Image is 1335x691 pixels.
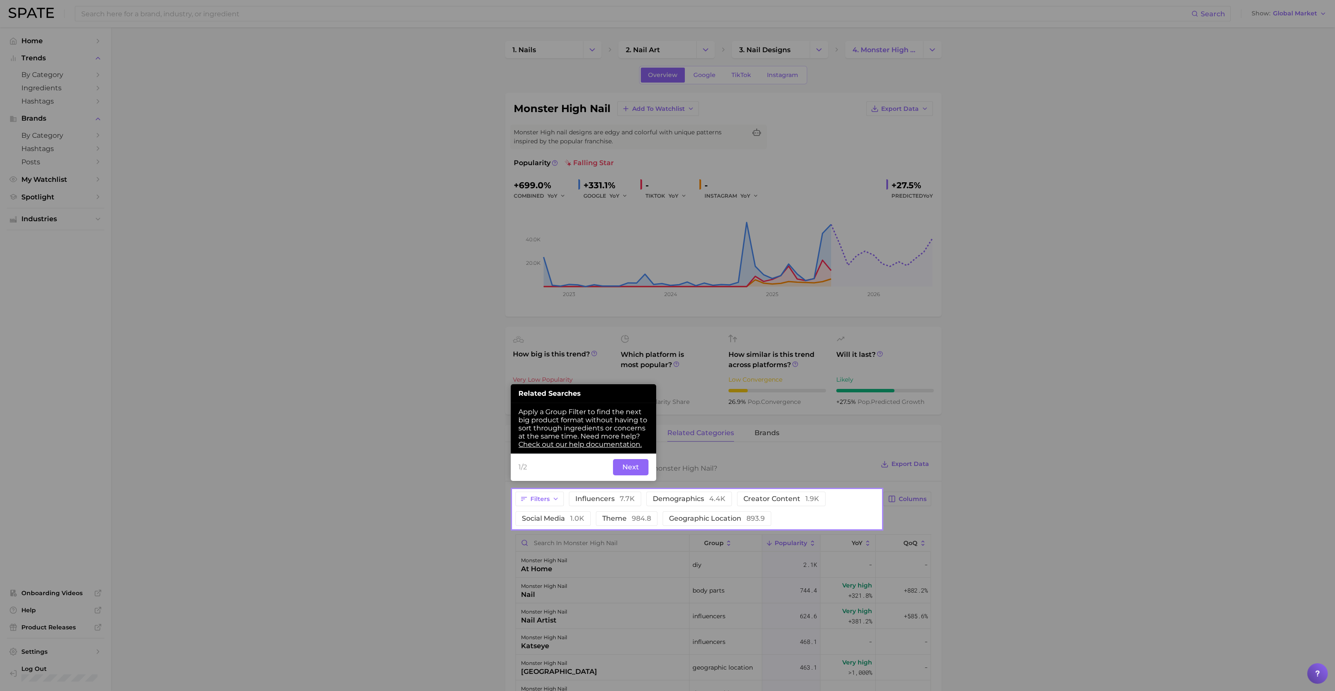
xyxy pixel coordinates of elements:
span: theme [602,515,651,522]
span: geographic location [669,515,765,522]
span: creator content [743,495,819,502]
span: demographics [653,495,725,502]
span: Filters [530,495,550,503]
span: 893.9 [746,514,765,522]
span: social media [522,515,584,522]
span: influencers [575,495,635,502]
span: 984.8 [632,514,651,522]
span: 7.7k [620,495,635,503]
span: 4.4k [709,495,725,503]
span: 1.9k [805,495,819,503]
button: Filters [515,492,564,506]
span: 1.0k [570,514,584,522]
